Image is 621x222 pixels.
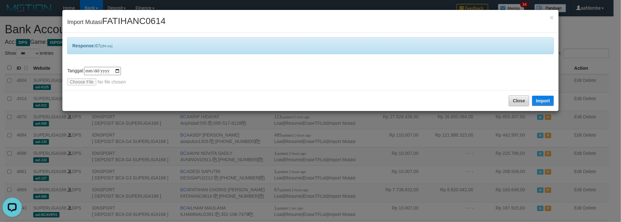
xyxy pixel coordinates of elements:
div: 67 [67,37,554,54]
span: FATIHANC0614 [102,16,166,26]
button: Close [550,14,554,21]
button: Import [532,96,554,106]
div: Tanggal: [67,67,554,85]
b: Response: [72,43,95,48]
button: Open LiveChat chat widget [3,3,22,22]
span: Import Mutasi [67,19,166,25]
span: × [550,14,554,21]
button: Close [509,95,529,106]
span: [284 ms] [100,44,112,48]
